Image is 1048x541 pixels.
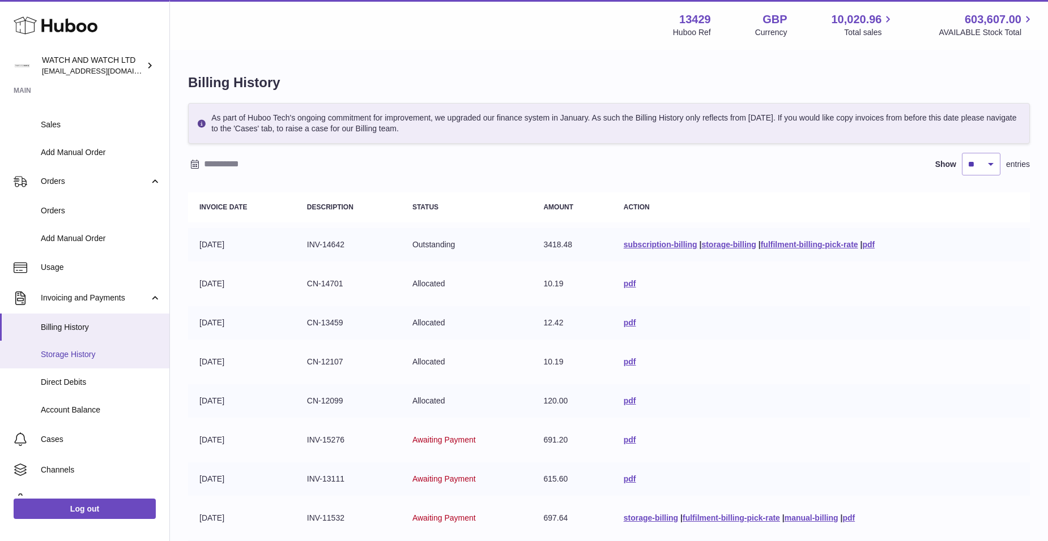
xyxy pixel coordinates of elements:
span: 603,607.00 [965,12,1021,27]
div: WATCH AND WATCH LTD [42,55,144,76]
span: [EMAIL_ADDRESS][DOMAIN_NAME] [42,66,167,75]
span: Allocated [412,318,445,327]
span: Channels [41,465,161,475]
td: CN-12107 [296,345,401,379]
td: [DATE] [188,345,296,379]
span: Total sales [844,27,894,38]
label: Show [935,159,956,170]
td: CN-12099 [296,384,401,418]
strong: Amount [543,203,573,211]
td: [DATE] [188,384,296,418]
span: Allocated [412,357,445,366]
td: 615.60 [532,462,612,496]
span: | [759,240,761,249]
strong: Status [412,203,438,211]
span: | [860,240,862,249]
span: | [680,513,683,522]
td: INV-14642 [296,228,401,261]
a: manual-billing [785,513,838,522]
a: pdf [862,240,875,249]
td: 10.19 [532,345,612,379]
span: | [700,240,702,249]
strong: 13429 [679,12,711,27]
span: AVAILABLE Stock Total [939,27,1034,38]
td: 120.00 [532,384,612,418]
div: Currency [755,27,787,38]
span: Awaiting Payment [412,513,476,522]
td: CN-13459 [296,306,401,340]
span: Direct Debits [41,377,161,388]
strong: GBP [762,12,787,27]
span: Orders [41,176,149,187]
td: [DATE] [188,267,296,300]
span: 10,020.96 [831,12,881,27]
td: INV-13111 [296,462,401,496]
span: Account Balance [41,405,161,415]
span: Billing History [41,322,161,333]
a: pdf [624,318,636,327]
span: | [840,513,842,522]
td: 12.42 [532,306,612,340]
img: internalAdmin-13429@internal.huboo.com [14,57,31,74]
span: Settings [41,495,161,506]
a: storage-billing [624,513,678,522]
span: Invoicing and Payments [41,293,149,303]
a: 10,020.96 Total sales [831,12,894,38]
div: Huboo Ref [673,27,711,38]
span: Add Manual Order [41,147,161,158]
span: entries [1006,159,1030,170]
a: storage-billing [701,240,756,249]
td: [DATE] [188,462,296,496]
span: Orders [41,205,161,216]
a: subscription-billing [624,240,697,249]
a: pdf [624,435,636,444]
h1: Billing History [188,74,1030,92]
a: pdf [842,513,855,522]
td: CN-14701 [296,267,401,300]
span: Storage History [41,349,161,360]
a: pdf [624,279,636,288]
a: Log out [14,499,156,519]
span: Cases [41,434,161,445]
td: 691.20 [532,423,612,457]
a: pdf [624,357,636,366]
strong: Description [307,203,353,211]
td: 3418.48 [532,228,612,261]
td: [DATE] [188,423,296,457]
td: INV-15276 [296,423,401,457]
td: [DATE] [188,501,296,535]
span: Add Manual Order [41,233,161,244]
a: pdf [624,474,636,483]
span: | [782,513,785,522]
span: Awaiting Payment [412,474,476,483]
td: [DATE] [188,306,296,340]
span: Sales [41,119,161,130]
a: 603,607.00 AVAILABLE Stock Total [939,12,1034,38]
span: Allocated [412,396,445,405]
a: pdf [624,396,636,405]
td: INV-11532 [296,501,401,535]
span: Allocated [412,279,445,288]
a: fulfilment-billing-pick-rate [761,240,858,249]
td: 697.64 [532,501,612,535]
strong: Invoice Date [199,203,247,211]
td: [DATE] [188,228,296,261]
span: Awaiting Payment [412,435,476,444]
span: Usage [41,262,161,273]
span: Outstanding [412,240,455,249]
a: fulfilment-billing-pick-rate [683,513,780,522]
td: 10.19 [532,267,612,300]
div: As part of Huboo Tech's ongoing commitment for improvement, we upgraded our finance system in Jan... [188,103,1030,144]
strong: Action [624,203,650,211]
